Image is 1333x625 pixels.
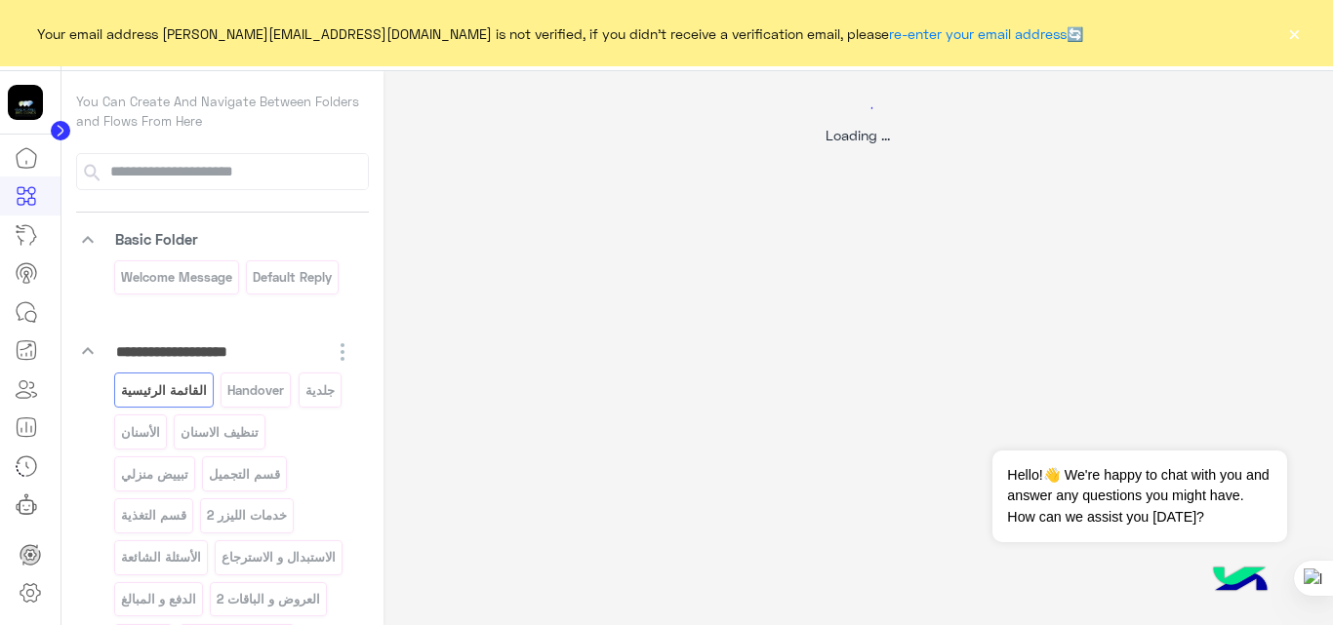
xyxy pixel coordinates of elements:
[403,91,1314,125] div: loading...
[37,23,1083,44] span: Your email address [PERSON_NAME][EMAIL_ADDRESS][DOMAIN_NAME] is not verified, if you didn't recei...
[1284,23,1304,43] button: ×
[8,85,43,120] img: 177882628735456
[826,127,890,143] span: Loading ...
[1206,547,1274,615] img: hulul-logo.png
[992,450,1286,542] span: Hello!👋 We're happy to chat with you and answer any questions you might have. How can we assist y...
[889,25,1067,42] a: re-enter your email address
